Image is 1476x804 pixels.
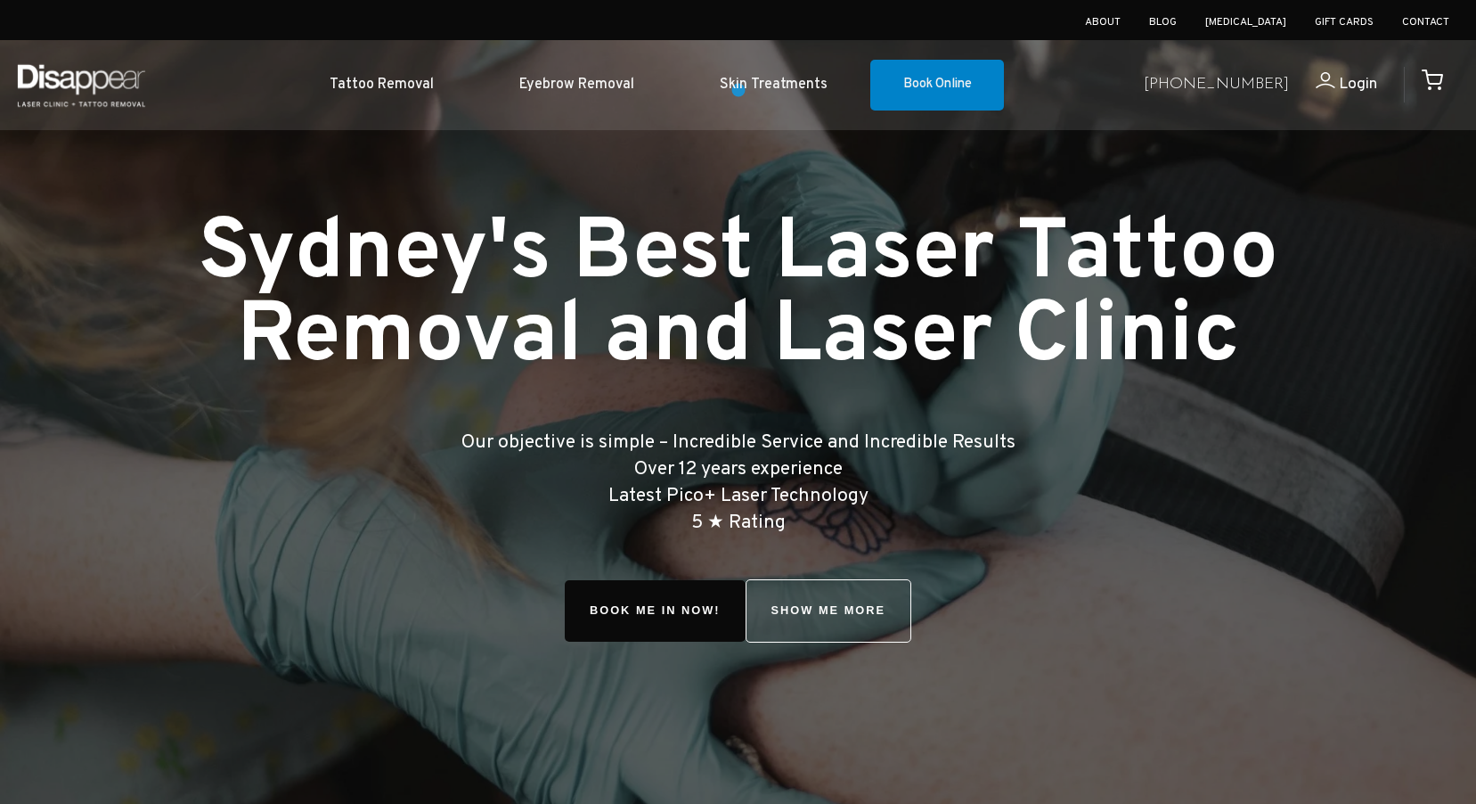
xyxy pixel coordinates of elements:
a: Tattoo Removal [287,58,477,112]
a: About [1085,15,1121,29]
span: Book Me In! [565,580,746,642]
span: Login [1339,74,1377,94]
a: Eyebrow Removal [477,58,677,112]
h1: Sydney's Best Laser Tattoo Removal and Laser Clinic [129,214,1348,380]
a: [MEDICAL_DATA] [1205,15,1286,29]
a: BOOK ME IN NOW! [565,580,746,642]
a: Skin Treatments [677,58,870,112]
img: Disappear - Laser Clinic and Tattoo Removal Services in Sydney, Australia [13,53,149,117]
a: Gift Cards [1315,15,1374,29]
a: [PHONE_NUMBER] [1144,72,1289,98]
a: Book Online [870,60,1004,111]
a: Login [1289,72,1377,98]
a: Contact [1402,15,1449,29]
a: Blog [1149,15,1177,29]
a: SHOW ME MORE [746,579,912,643]
big: Our objective is simple – Incredible Service and Incredible Results Over 12 years experience Late... [461,431,1015,534]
